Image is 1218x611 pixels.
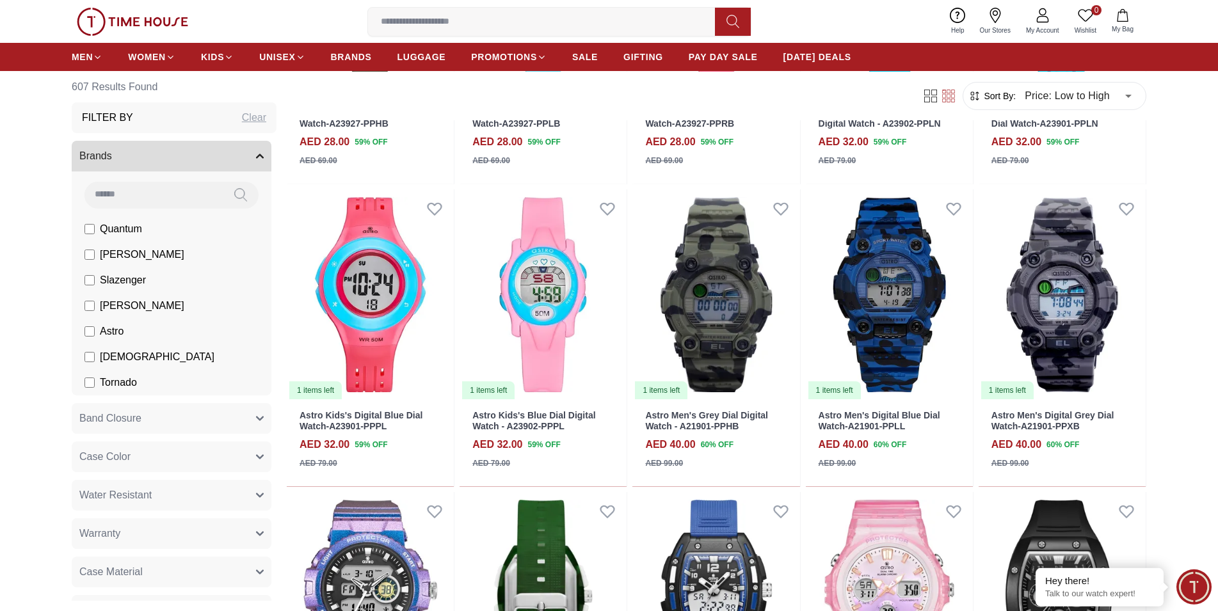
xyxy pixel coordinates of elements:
span: KIDS [201,51,224,63]
div: 1 items left [981,381,1034,399]
div: 1 items left [808,381,861,399]
div: AED 79.00 [472,457,510,469]
a: 0Wishlist [1067,5,1104,38]
span: BRANDS [331,51,372,63]
div: AED 69.00 [300,155,337,166]
div: 1 items left [462,381,515,399]
span: Case Color [79,449,131,464]
h4: AED 28.00 [300,134,349,150]
button: Case Material [72,557,271,587]
span: 59 % OFF [701,136,733,148]
span: 59 % OFF [355,136,387,148]
div: AED 69.00 [472,155,510,166]
a: Astro Men's Digital Grey Dial Watch-A21901-PPXB1 items left [979,189,1146,400]
span: Case Material [79,564,143,580]
a: KIDS [201,45,234,68]
input: [PERSON_NAME] [84,301,95,311]
span: My Account [1021,26,1064,35]
img: Astro Kids's Blue Dial Digital Watch - A23902-PPPL [460,189,627,400]
span: SALE [572,51,598,63]
span: 59 % OFF [874,136,906,148]
span: 59 % OFF [355,439,387,450]
a: LUGGAGE [397,45,446,68]
a: Astro Kids's Blue Dial Digital Watch - A23902-PPPL [472,410,595,431]
button: My Bag [1104,6,1141,36]
span: Tornado [100,375,137,390]
span: My Bag [1107,24,1139,34]
span: 60 % OFF [701,439,733,450]
span: [PERSON_NAME] [100,247,184,262]
span: Band Closure [79,411,141,426]
input: Tornado [84,377,95,388]
img: Astro Men's Digital Blue Dial Watch-A21901-PPLL [806,189,973,400]
div: Clear [242,110,266,125]
button: Band Closure [72,403,271,434]
h6: 607 Results Found [72,72,276,102]
button: Warranty [72,518,271,549]
div: Hey there! [1045,575,1154,587]
a: Astro Men's Grey Dial Digital Watch - A21901-PPHB1 items left [632,189,799,400]
span: 59 % OFF [527,136,560,148]
div: AED 99.00 [991,457,1029,469]
div: AED 79.00 [819,155,856,166]
a: PROMOTIONS [471,45,547,68]
h4: AED 40.00 [819,437,869,452]
input: Quantum [84,224,95,234]
span: Water Resistant [79,488,152,503]
span: MEN [72,51,93,63]
a: Astro Kids's Digital Blue Dial Watch-A23901-PPPL1 items left [287,189,454,400]
a: Astro Men's Digital Blue Dial Watch-A21901-PPLL [819,410,940,431]
span: Help [946,26,970,35]
a: Our Stores [972,5,1018,38]
a: MEN [72,45,102,68]
h4: AED 32.00 [472,437,522,452]
p: Talk to our watch expert! [1045,589,1154,599]
a: Astro Men's Grey Dial Digital Watch - A21901-PPHB [645,410,768,431]
span: Astro [100,324,124,339]
a: WOMEN [128,45,175,68]
span: [DATE] DEALS [783,51,851,63]
span: LUGGAGE [397,51,446,63]
span: Wishlist [1070,26,1102,35]
div: AED 99.00 [819,457,856,469]
img: Astro Kids's Digital Blue Dial Watch-A23901-PPPL [287,189,454,400]
img: Astro Men's Grey Dial Digital Watch - A21901-PPHB [632,189,799,400]
span: 60 % OFF [1046,439,1079,450]
a: SALE [572,45,598,68]
span: WOMEN [128,51,166,63]
input: Astro [84,326,95,337]
div: Chat Widget [1176,569,1212,605]
span: PROMOTIONS [471,51,537,63]
h4: AED 32.00 [991,134,1041,150]
h4: AED 32.00 [300,437,349,452]
span: 59 % OFF [1046,136,1079,148]
span: Our Stores [975,26,1016,35]
img: Astro Men's Digital Grey Dial Watch-A21901-PPXB [979,189,1146,400]
button: Water Resistant [72,480,271,511]
span: 0 [1091,5,1102,15]
span: Warranty [79,526,120,541]
span: Brands [79,148,112,164]
a: Astro Men's Digital Blue Dial Watch-A21901-PPLL1 items left [806,189,973,400]
a: Astro Kids's Digital Blue Dial Watch-A23901-PPPL [300,410,422,431]
button: Case Color [72,441,271,472]
span: GIFTING [623,51,663,63]
span: Slazenger [100,273,146,288]
div: 1 items left [289,381,342,399]
span: PAY DAY SALE [689,51,758,63]
div: AED 79.00 [991,155,1029,166]
span: 60 % OFF [874,439,906,450]
h4: AED 40.00 [645,437,695,452]
h4: AED 32.00 [819,134,869,150]
div: Price: Low to High [1016,78,1141,114]
span: [DEMOGRAPHIC_DATA] [100,349,214,365]
div: AED 69.00 [645,155,683,166]
a: PAY DAY SALE [689,45,758,68]
img: ... [77,8,188,36]
input: [PERSON_NAME] [84,250,95,260]
a: GIFTING [623,45,663,68]
h4: AED 40.00 [991,437,1041,452]
a: UNISEX [259,45,305,68]
div: 1 items left [635,381,687,399]
a: BRANDS [331,45,372,68]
